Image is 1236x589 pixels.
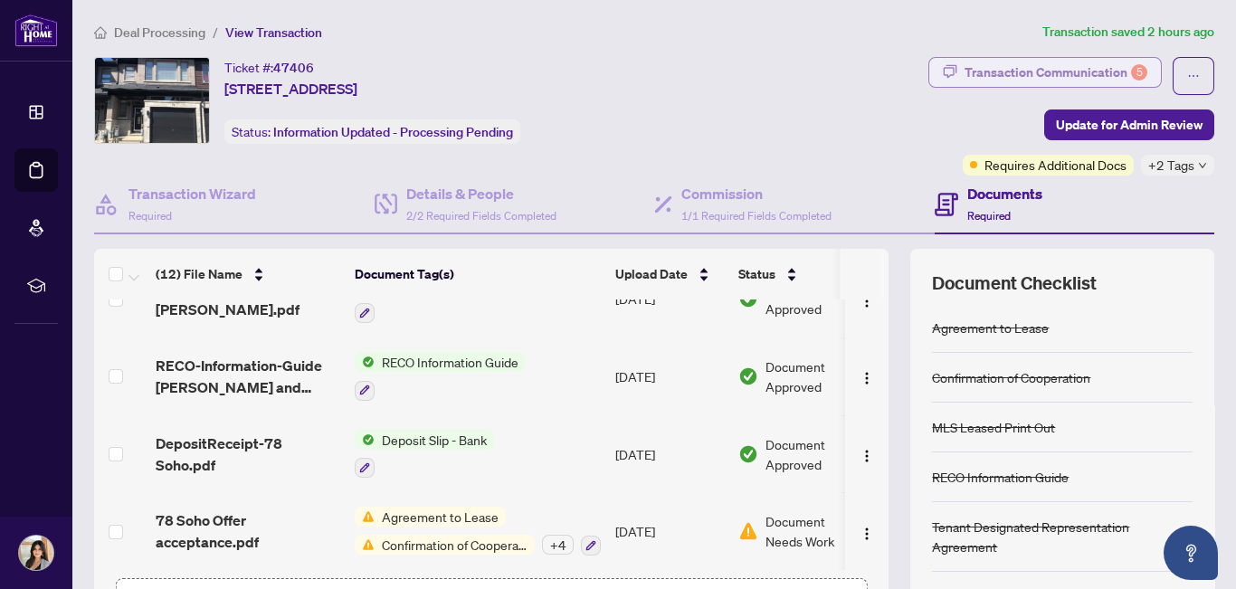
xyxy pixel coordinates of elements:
span: RECO-Information-Guide [PERSON_NAME] and [PERSON_NAME].pdf [156,355,340,398]
span: Document Approved [765,356,878,396]
span: home [94,26,107,39]
div: Ticket #: [224,57,314,78]
span: down [1198,161,1207,170]
button: Transaction Communication5 [928,57,1162,88]
div: 5 [1131,64,1147,81]
span: Document Approved [765,434,878,474]
img: Document Status [738,521,758,541]
button: Logo [852,440,881,469]
li: / [213,22,218,43]
span: [STREET_ADDRESS] [224,78,357,100]
img: Document Status [738,444,758,464]
span: Deposit Slip - Bank [375,430,494,450]
td: [DATE] [608,415,731,493]
img: Profile Icon [19,536,53,570]
span: Confirmation of Cooperation [375,535,535,555]
img: Logo [860,371,874,385]
th: Document Tag(s) [347,249,608,299]
span: Required [128,209,172,223]
img: Document Status [738,366,758,386]
button: Logo [852,362,881,391]
td: [DATE] [608,492,731,570]
span: Status [738,264,775,284]
div: RECO Information Guide [932,467,1069,487]
div: Transaction Communication [965,58,1147,87]
td: [DATE] [608,337,731,415]
div: Confirmation of Cooperation [932,367,1090,387]
span: 1/1 Required Fields Completed [681,209,832,223]
div: + 4 [542,535,574,555]
img: Status Icon [355,535,375,555]
img: Status Icon [355,507,375,527]
img: logo [14,14,58,47]
span: Document Needs Work [765,511,860,551]
span: Information Updated - Processing Pending [273,124,513,140]
img: Status Icon [355,352,375,372]
span: 47406 [273,60,314,76]
span: RECO Information Guide [375,352,526,372]
span: Agreement to Lease [375,507,506,527]
span: +2 Tags [1148,155,1194,176]
button: Status IconAgreement to LeaseStatus IconConfirmation of Cooperation+4 [355,507,601,556]
span: Requires Additional Docs [984,155,1127,175]
img: Logo [860,449,874,463]
button: Update for Admin Review [1044,109,1214,140]
img: Logo [860,294,874,309]
h4: Documents [967,183,1042,204]
button: Logo [852,517,881,546]
button: Status IconRECO Information Guide [355,352,526,401]
span: Required [967,209,1011,223]
h4: Commission [681,183,832,204]
span: Upload Date [615,264,688,284]
th: Upload Date [608,249,731,299]
div: MLS Leased Print Out [932,417,1055,437]
span: 78 Soho Offer acceptance.pdf [156,509,340,553]
span: ellipsis [1187,70,1200,82]
span: Document Checklist [932,271,1097,296]
span: View Transaction [225,24,322,41]
th: Status [731,249,885,299]
div: Tenant Designated Representation Agreement [932,517,1193,556]
th: (12) File Name [148,249,347,299]
span: (12) File Name [156,264,242,284]
button: Status IconDeposit Slip - Bank [355,430,494,479]
span: 2/2 Required Fields Completed [406,209,556,223]
h4: Transaction Wizard [128,183,256,204]
h4: Details & People [406,183,556,204]
div: Status: [224,119,520,144]
span: Deal Processing [114,24,205,41]
span: DepositReceipt-78 Soho.pdf [156,432,340,476]
span: Update for Admin Review [1056,110,1203,139]
img: IMG-40744685_1.jpg [95,58,209,143]
div: Agreement to Lease [932,318,1049,337]
article: Transaction saved 2 hours ago [1042,22,1214,43]
img: Logo [860,527,874,541]
button: Open asap [1164,526,1218,580]
img: Status Icon [355,430,375,450]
